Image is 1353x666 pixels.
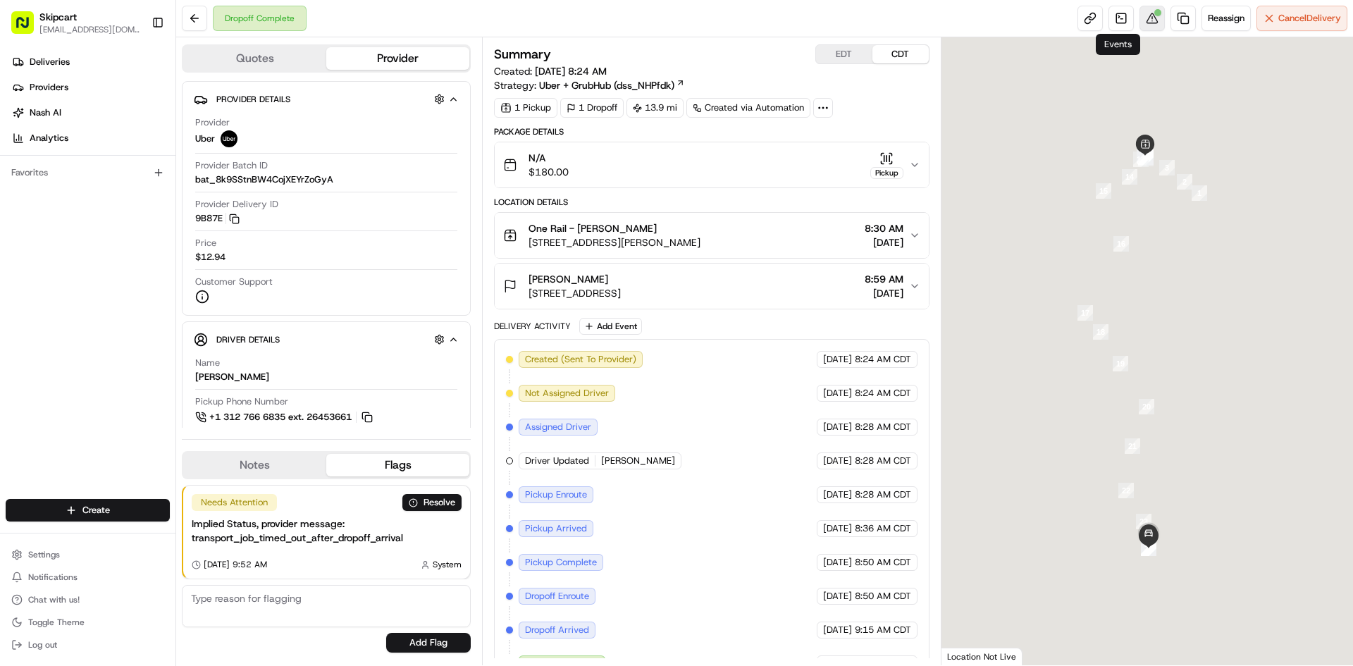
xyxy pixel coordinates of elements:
[195,132,215,145] span: Uber
[1159,160,1175,175] div: 3
[28,572,78,583] span: Notifications
[30,106,61,119] span: Nash AI
[539,78,674,92] span: Uber + GrubHub (dss_NHPfdk)
[326,454,469,476] button: Flags
[535,65,607,78] span: [DATE] 8:24 AM
[495,213,928,258] button: One Rail - [PERSON_NAME][STREET_ADDRESS][PERSON_NAME]8:30 AM[DATE]
[1118,483,1134,498] div: 22
[1093,324,1108,340] div: 18
[525,455,589,467] span: Driver Updated
[601,455,675,467] span: [PERSON_NAME]
[1208,12,1244,25] span: Reassign
[30,81,68,94] span: Providers
[216,334,280,345] span: Driver Details
[433,559,462,570] span: System
[1077,305,1093,321] div: 17
[1278,12,1341,25] span: Cancel Delivery
[1125,438,1140,454] div: 21
[823,421,852,433] span: [DATE]
[6,499,170,522] button: Create
[494,78,685,92] div: Strategy:
[195,212,240,225] button: 9B87E
[30,56,70,68] span: Deliveries
[6,567,170,587] button: Notifications
[626,98,684,118] div: 13.9 mi
[28,204,108,218] span: Knowledge Base
[221,130,237,147] img: uber-new-logo.jpeg
[6,612,170,632] button: Toggle Theme
[48,149,178,160] div: We're available if you need us!
[494,321,571,332] div: Delivery Activity
[8,199,113,224] a: 📗Knowledge Base
[6,101,175,124] a: Nash AI
[823,590,852,603] span: [DATE]
[1136,514,1151,529] div: 23
[1133,152,1149,167] div: 13
[494,98,557,118] div: 1 Pickup
[529,272,608,286] span: [PERSON_NAME]
[494,126,929,137] div: Package Details
[686,98,810,118] a: Created via Automation
[823,353,852,366] span: [DATE]
[6,161,170,184] div: Favorites
[195,357,220,369] span: Name
[195,276,273,288] span: Customer Support
[855,624,911,636] span: 9:15 AM CDT
[539,78,685,92] a: Uber + GrubHub (dss_NHPfdk)
[6,590,170,610] button: Chat with us!
[240,139,257,156] button: Start new chat
[386,633,471,653] button: Add Flag
[1256,6,1347,31] button: CancelDelivery
[28,639,57,650] span: Log out
[816,45,872,63] button: EDT
[494,197,929,208] div: Location Details
[495,264,928,309] button: [PERSON_NAME][STREET_ADDRESS]8:59 AM[DATE]
[48,135,231,149] div: Start new chat
[941,648,1023,665] div: Location Not Live
[195,116,230,129] span: Provider
[855,353,911,366] span: 8:24 AM CDT
[560,98,624,118] div: 1 Dropoff
[1096,183,1111,199] div: 15
[1141,541,1156,556] div: 33
[194,328,459,351] button: Driver Details
[6,545,170,565] button: Settings
[183,454,326,476] button: Notes
[326,47,469,70] button: Provider
[529,221,657,235] span: One Rail - [PERSON_NAME]
[39,10,77,24] span: Skipcart
[1122,169,1137,185] div: 14
[1139,399,1154,414] div: 20
[140,239,171,249] span: Pylon
[133,204,226,218] span: API Documentation
[525,488,587,501] span: Pickup Enroute
[195,237,216,249] span: Price
[195,409,375,425] a: +1 312 766 6835 ext. 26453661
[39,24,140,35] button: [EMAIL_ADDRESS][DOMAIN_NAME]
[855,556,911,569] span: 8:50 AM CDT
[28,594,80,605] span: Chat with us!
[870,152,903,179] button: Pickup
[6,76,175,99] a: Providers
[195,198,278,211] span: Provider Delivery ID
[855,455,911,467] span: 8:28 AM CDT
[870,167,903,179] div: Pickup
[195,159,268,172] span: Provider Batch ID
[823,522,852,535] span: [DATE]
[1096,34,1140,55] div: Events
[1113,236,1129,252] div: 16
[495,142,928,187] button: N/A$180.00Pickup
[525,387,609,400] span: Not Assigned Driver
[216,94,290,105] span: Provider Details
[82,504,110,517] span: Create
[529,235,700,249] span: [STREET_ADDRESS][PERSON_NAME]
[1192,185,1207,201] div: 1
[28,549,60,560] span: Settings
[195,173,333,186] span: bat_8k9SStnBW4CojXEYrZoGyA
[195,395,288,408] span: Pickup Phone Number
[209,411,352,424] span: +1 312 766 6835 ext. 26453661
[525,590,589,603] span: Dropoff Enroute
[195,371,269,383] div: [PERSON_NAME]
